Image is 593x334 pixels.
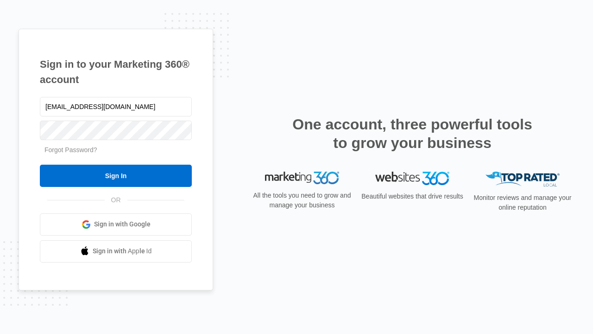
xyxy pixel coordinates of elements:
[40,165,192,187] input: Sign In
[105,195,127,205] span: OR
[93,246,152,256] span: Sign in with Apple Id
[375,172,449,185] img: Websites 360
[360,192,464,201] p: Beautiful websites that drive results
[40,240,192,263] a: Sign in with Apple Id
[40,57,192,87] h1: Sign in to your Marketing 360® account
[265,172,339,185] img: Marketing 360
[40,97,192,116] input: Email
[44,146,97,154] a: Forgot Password?
[94,219,151,229] span: Sign in with Google
[471,193,574,212] p: Monitor reviews and manage your online reputation
[486,172,560,187] img: Top Rated Local
[290,115,535,152] h2: One account, three powerful tools to grow your business
[250,191,354,210] p: All the tools you need to grow and manage your business
[40,213,192,236] a: Sign in with Google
